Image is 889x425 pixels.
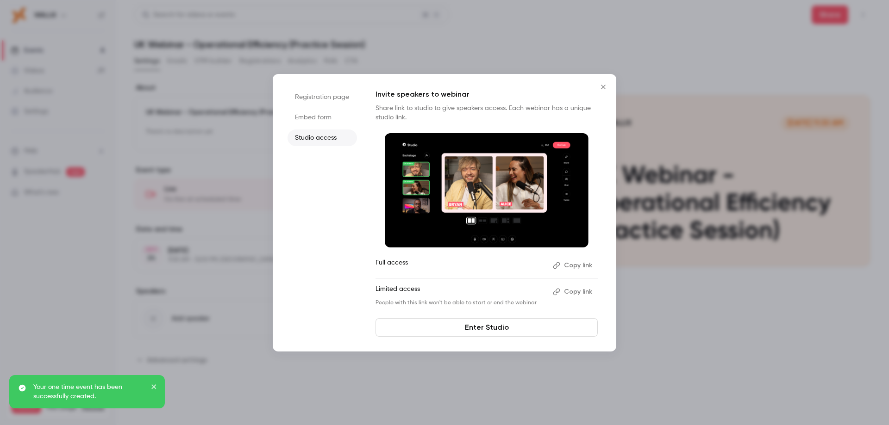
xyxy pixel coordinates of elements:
li: Registration page [288,89,357,105]
p: Full access [376,258,545,273]
li: Embed form [288,109,357,126]
button: Close [594,78,613,96]
p: Invite speakers to webinar [376,89,598,100]
a: Enter Studio [376,318,598,337]
p: Limited access [376,284,545,299]
p: Share link to studio to give speakers access. Each webinar has a unique studio link. [376,104,598,122]
li: Studio access [288,129,357,146]
button: Copy link [549,258,598,273]
p: People with this link won't be able to start or end the webinar [376,299,545,307]
button: Copy link [549,284,598,299]
button: close [151,382,157,394]
p: Your one time event has been successfully created. [33,382,144,401]
img: Invite speakers to webinar [385,133,588,248]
